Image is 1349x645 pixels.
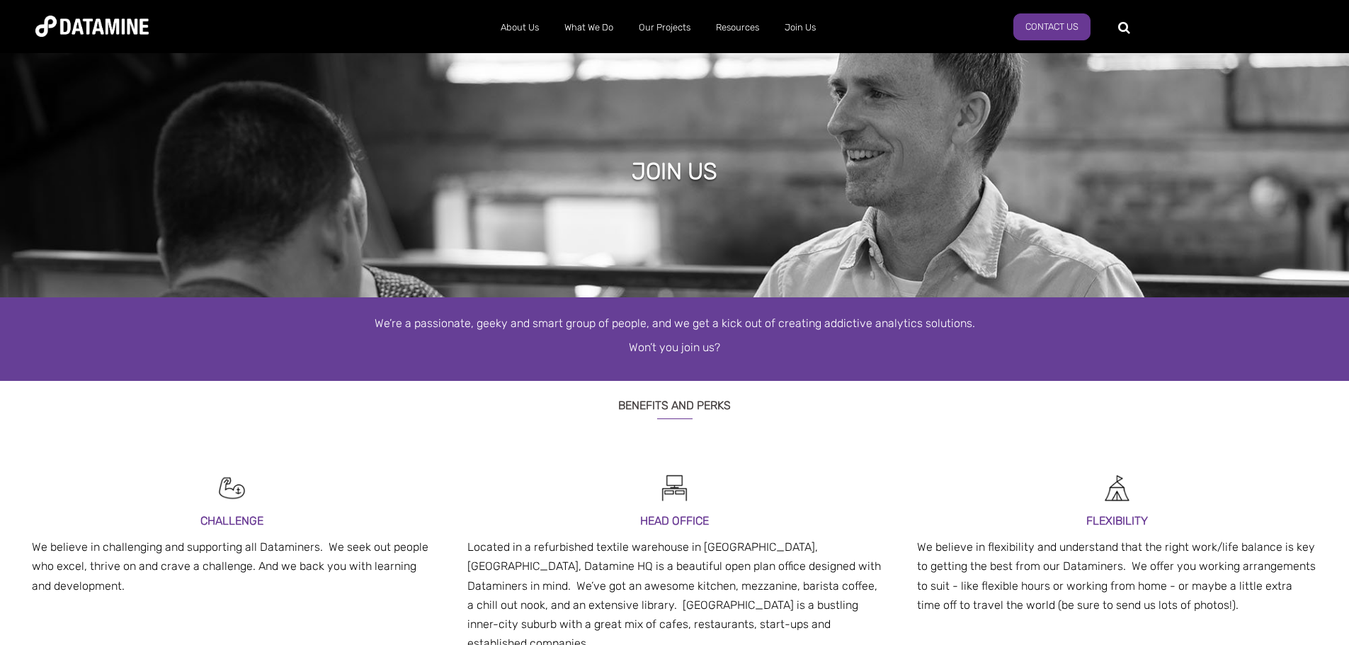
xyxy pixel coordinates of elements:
[1101,472,1133,504] img: Recruitment
[32,511,432,530] h3: CHALLENGE
[703,9,772,46] a: Resources
[1013,13,1091,40] a: Contact Us
[271,315,1078,332] p: We’re a passionate, geeky and smart group of people, and we get a kick out of creating addictive ...
[632,156,717,187] h1: Join Us
[35,16,149,37] img: Datamine
[467,511,882,530] h3: HEAD OFFICE
[32,537,432,595] p: We believe in challenging and supporting all Dataminers. We seek out people who excel, thrive on ...
[917,537,1317,615] p: We believe in flexibility and understand that the right work/life balance is key to getting the b...
[488,9,552,46] a: About Us
[216,472,248,504] img: Recruitment
[271,381,1078,419] h3: Benefits and Perks
[626,9,703,46] a: Our Projects
[552,9,626,46] a: What We Do
[917,511,1317,530] h3: FLEXIBILITY
[659,472,690,504] img: Recruitment
[772,9,829,46] a: Join Us
[271,339,1078,356] p: Won’t you join us?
